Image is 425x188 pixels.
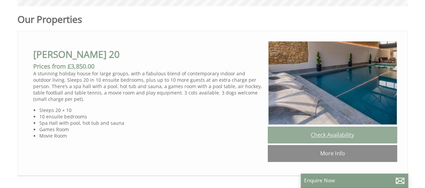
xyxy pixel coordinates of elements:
[39,107,262,113] li: Sleeps 20 + 10
[39,113,262,120] li: 10 ensuite bedrooms
[39,126,262,133] li: Games Room
[268,145,397,162] a: More Info
[39,133,262,139] li: Movie Room
[268,126,397,143] a: Check Availability
[39,120,262,126] li: Spa Hall with pool, hot tub and sauna
[33,48,120,61] a: [PERSON_NAME] 20
[268,41,397,125] img: Churchill_20_somerset_sleeps20_spa1_pool_spa_bbq_family_celebration_.content.original.jpg
[33,70,262,102] p: A stunning holiday house for large groups, with a fabulous blend of contemporary indoor and outdo...
[17,13,271,26] h1: Our Properties
[304,177,405,184] p: Enquire Now
[33,62,262,70] h3: Prices from £3,850.00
